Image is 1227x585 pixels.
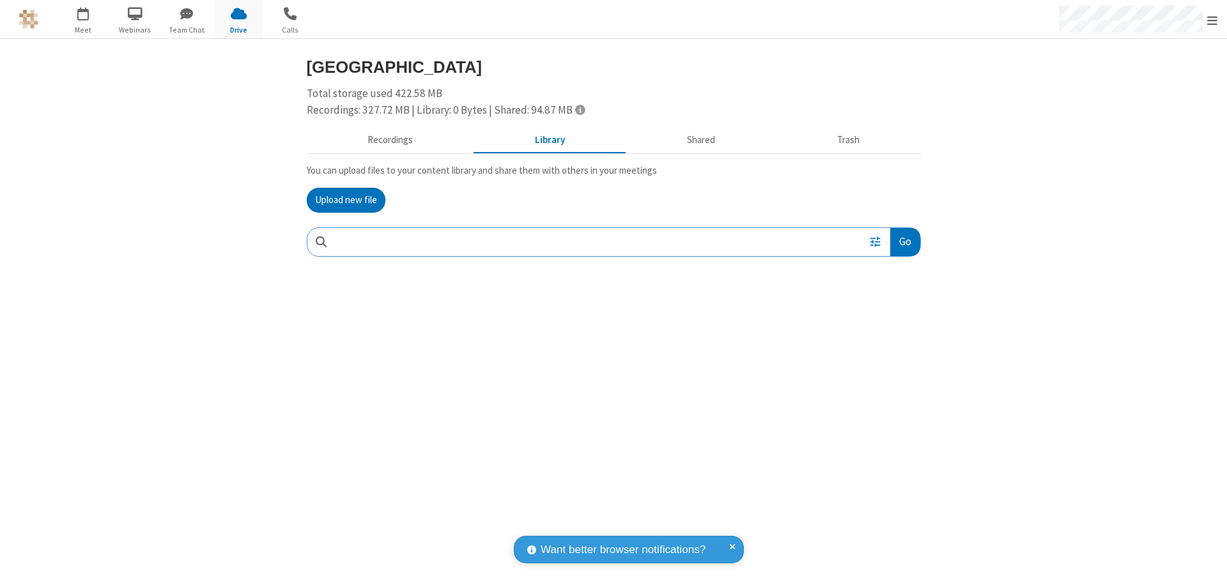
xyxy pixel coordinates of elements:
[307,58,921,76] h3: [GEOGRAPHIC_DATA]
[215,24,263,36] span: Drive
[111,24,159,36] span: Webinars
[307,102,921,119] div: Recordings: 327.72 MB | Library: 0 Bytes | Shared: 94.87 MB
[474,128,626,153] button: Content library
[307,128,474,153] button: Recorded meetings
[575,104,585,115] span: Totals displayed include files that have been moved to the trash.
[307,163,921,178] p: You can upload files to your content library and share them with others in your meetings
[307,86,921,118] div: Total storage used 422.58 MB
[541,542,706,558] span: Want better browser notifications?
[163,24,211,36] span: Team Chat
[626,128,776,153] button: Shared during meetings
[59,24,107,36] span: Meet
[776,128,921,153] button: Trash
[19,10,38,29] img: QA Selenium DO NOT DELETE OR CHANGE
[266,24,314,36] span: Calls
[890,228,920,257] button: Go
[307,188,385,213] button: Upload new file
